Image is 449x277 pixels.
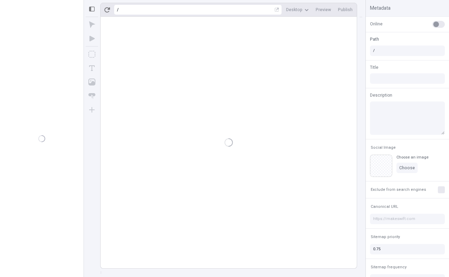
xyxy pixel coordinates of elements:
[369,203,400,211] button: Canonical URL
[369,233,401,241] button: Sitemap priority
[370,64,378,71] span: Title
[371,264,407,270] span: Sitemap frequency
[117,7,119,13] div: /
[86,48,98,60] button: Box
[369,263,408,271] button: Sitemap frequency
[86,62,98,74] button: Text
[370,214,445,224] input: https://makeswift.com
[86,90,98,102] button: Button
[399,165,415,171] span: Choose
[338,7,353,13] span: Publish
[335,5,355,15] button: Publish
[313,5,334,15] button: Preview
[370,92,392,98] span: Description
[371,187,426,192] span: Exclude from search engines
[371,234,400,239] span: Sitemap priority
[369,144,397,152] button: Social Image
[316,7,331,13] span: Preview
[369,186,427,194] button: Exclude from search engines
[86,76,98,88] button: Image
[370,36,379,42] span: Path
[370,21,383,27] span: Online
[371,204,398,209] span: Canonical URL
[396,155,428,160] div: Choose an image
[396,163,418,173] button: Choose
[371,145,396,150] span: Social Image
[283,5,312,15] button: Desktop
[286,7,302,13] span: Desktop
